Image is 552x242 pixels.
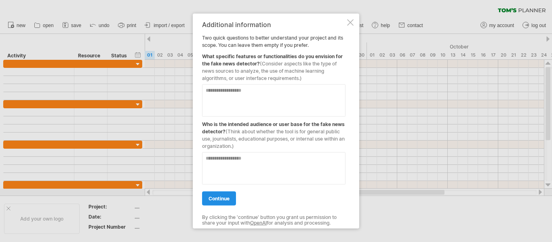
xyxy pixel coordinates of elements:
[202,214,346,226] div: By clicking the 'continue' button you grant us permission to share your input with for analysis a...
[202,128,345,149] span: (Think about whether the tool is for general public use, journalists, educational purposes, or in...
[202,48,346,82] div: What specific features or functionalities do you envision for the fake news detector?
[202,116,346,149] div: Who is the intended audience or user base for the fake news detector?
[250,220,267,226] a: OpenAI
[209,195,230,201] span: continue
[202,21,346,221] div: Two quick questions to better understand your project and its scope. You can leave them empty if ...
[202,21,346,28] div: Additional information
[202,191,236,205] a: continue
[202,60,337,81] span: (Consider aspects like the type of news sources to analyze, the use of machine learning algorithm...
